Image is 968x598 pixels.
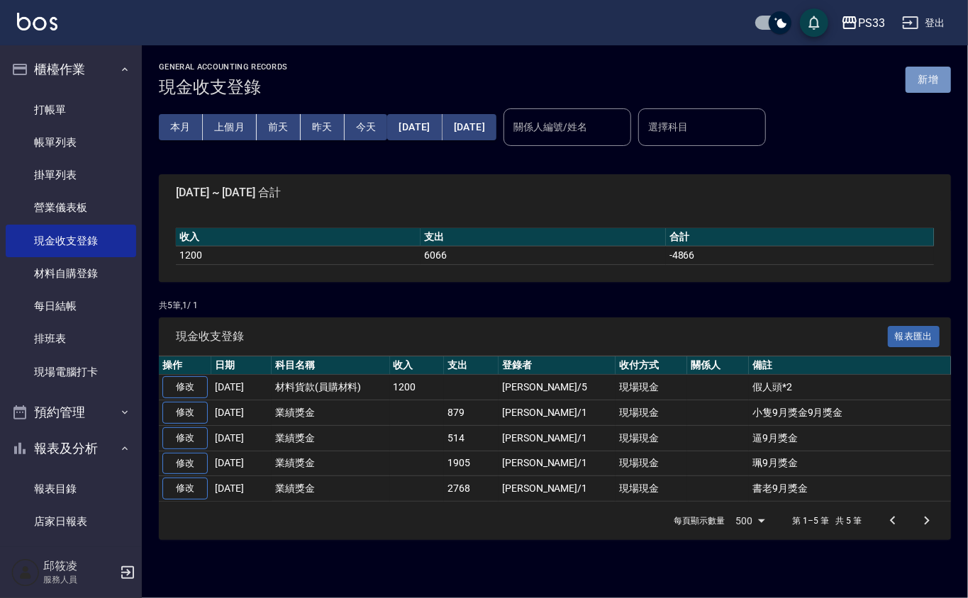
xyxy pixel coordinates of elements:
button: 預約管理 [6,394,136,431]
td: [DATE] [211,375,272,400]
th: 支出 [444,356,499,375]
td: [PERSON_NAME]/5 [499,375,616,400]
button: save [800,9,828,37]
div: 500 [730,502,770,540]
td: 6066 [421,246,665,264]
th: 科目名稱 [272,356,390,375]
button: PS33 [835,9,891,38]
th: 關係人 [687,356,749,375]
button: 登出 [896,10,951,36]
a: 修改 [162,376,208,398]
td: -4866 [666,246,934,264]
p: 共 5 筆, 1 / 1 [159,299,951,312]
span: 現金收支登錄 [176,329,888,344]
th: 登錄者 [499,356,616,375]
td: [PERSON_NAME]/1 [499,425,616,451]
a: 修改 [162,427,208,449]
td: 現場現金 [616,400,687,426]
td: [PERSON_NAME]/1 [499,400,616,426]
a: 報表目錄 [6,473,136,505]
td: 現場現金 [616,476,687,502]
button: [DATE] [387,114,442,140]
button: [DATE] [443,114,496,140]
a: 互助日報表 [6,538,136,570]
a: 材料自購登錄 [6,257,136,290]
a: 打帳單 [6,94,136,126]
img: Person [11,558,40,587]
a: 店家日報表 [6,505,136,538]
a: 修改 [162,453,208,475]
td: 879 [444,400,499,426]
p: 第 1–5 筆 共 5 筆 [793,514,862,527]
td: [PERSON_NAME]/1 [499,476,616,502]
td: 514 [444,425,499,451]
td: 2768 [444,476,499,502]
button: 新增 [906,67,951,93]
button: 櫃檯作業 [6,51,136,88]
a: 報表匯出 [888,329,940,342]
th: 合計 [666,228,934,247]
td: 業績獎金 [272,476,390,502]
button: 上個月 [203,114,257,140]
p: 服務人員 [43,573,116,586]
td: 現場現金 [616,375,687,400]
button: 報表匯出 [888,326,940,348]
th: 收付方式 [616,356,687,375]
td: [DATE] [211,400,272,426]
a: 營業儀表板 [6,191,136,224]
span: [DATE] ~ [DATE] 合計 [176,186,934,200]
a: 帳單列表 [6,126,136,159]
td: 1200 [390,375,445,400]
td: 現場現金 [616,451,687,476]
img: Logo [17,13,57,30]
p: 每頁顯示數量 [674,514,725,527]
td: 1905 [444,451,499,476]
td: 1200 [176,246,421,264]
td: 業績獎金 [272,451,390,476]
td: [PERSON_NAME]/1 [499,451,616,476]
div: PS33 [858,14,885,32]
td: [DATE] [211,425,272,451]
h3: 現金收支登錄 [159,77,288,97]
a: 現金收支登錄 [6,225,136,257]
th: 操作 [159,356,211,375]
th: 收入 [176,228,421,247]
td: [DATE] [211,476,272,502]
a: 修改 [162,402,208,424]
td: 業績獎金 [272,425,390,451]
th: 收入 [390,356,445,375]
th: 支出 [421,228,665,247]
a: 修改 [162,478,208,500]
button: 本月 [159,114,203,140]
a: 新增 [906,72,951,86]
td: 現場現金 [616,425,687,451]
button: 報表及分析 [6,430,136,467]
a: 現場電腦打卡 [6,356,136,388]
th: 日期 [211,356,272,375]
td: 業績獎金 [272,400,390,426]
td: [DATE] [211,451,272,476]
h5: 邱筱凌 [43,559,116,573]
button: 前天 [257,114,301,140]
a: 掛單列表 [6,159,136,191]
a: 每日結帳 [6,290,136,322]
a: 排班表 [6,322,136,355]
button: 今天 [345,114,388,140]
td: 材料貨款(員購材料) [272,375,390,400]
button: 昨天 [301,114,345,140]
h2: GENERAL ACCOUNTING RECORDS [159,62,288,72]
